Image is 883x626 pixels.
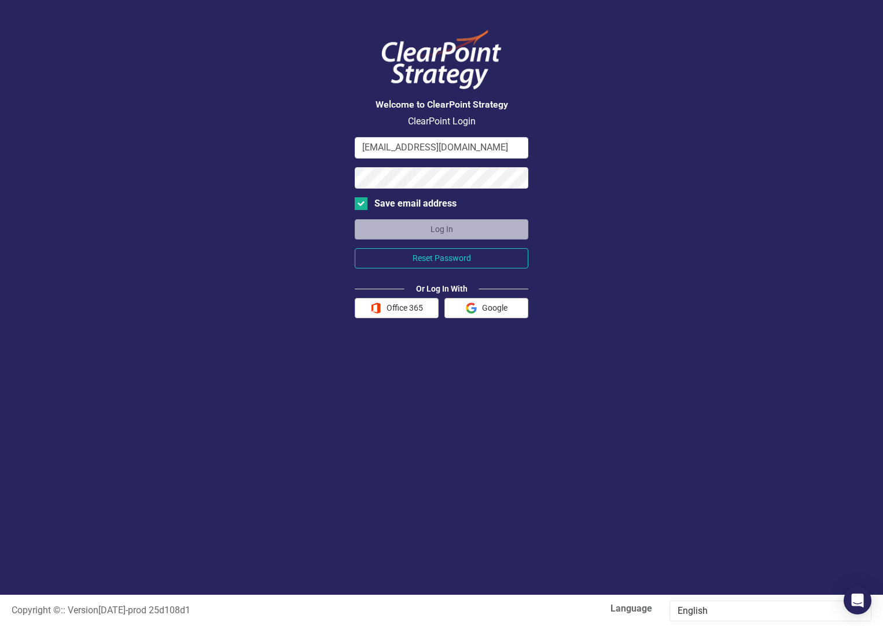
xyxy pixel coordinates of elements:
[370,303,381,314] img: Office 365
[844,587,871,614] div: Open Intercom Messenger
[12,605,61,616] span: Copyright ©
[374,197,457,211] div: Save email address
[466,303,477,314] img: Google
[3,604,441,617] div: :: Version [DATE] - prod 25d108d1
[355,137,528,159] input: Email Address
[355,115,528,128] p: ClearPoint Login
[355,248,528,268] button: Reset Password
[355,219,528,240] button: Log In
[355,100,528,110] h3: Welcome to ClearPoint Strategy
[404,283,479,294] div: Or Log In With
[355,298,439,318] button: Office 365
[450,602,652,616] label: Language
[444,298,528,318] button: Google
[678,605,851,618] div: English
[372,23,511,97] img: ClearPoint Logo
